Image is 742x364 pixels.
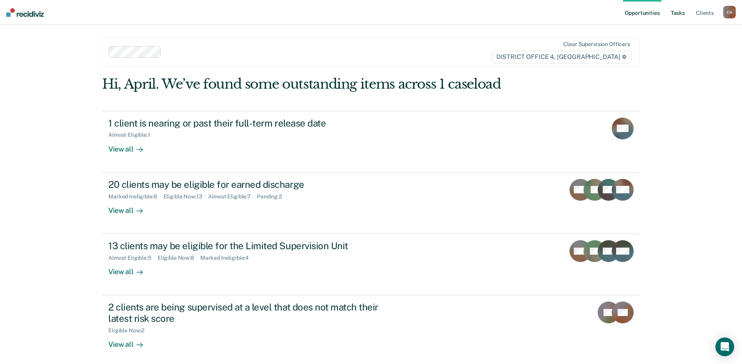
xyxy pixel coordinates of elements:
div: View all [108,138,152,153]
span: DISTRICT OFFICE 4, [GEOGRAPHIC_DATA] [491,51,632,63]
div: C A [723,6,736,18]
div: 2 clients are being supervised at a level that does not match their latest risk score [108,302,383,324]
div: Open Intercom Messenger [715,337,734,356]
a: 13 clients may be eligible for the Limited Supervision UnitAlmost Eligible:5Eligible Now:8Marked ... [102,234,640,295]
div: Marked Ineligible : 4 [200,255,255,261]
div: Almost Eligible : 7 [208,193,257,200]
div: 1 client is nearing or past their full-term release date [108,118,383,129]
div: Hi, April. We’ve found some outstanding items across 1 caseload [102,76,532,92]
div: Almost Eligible : 5 [108,255,158,261]
div: Marked Ineligible : 6 [108,193,163,200]
div: 13 clients may be eligible for the Limited Supervision Unit [108,240,383,252]
div: View all [108,261,152,277]
div: View all [108,334,152,349]
div: View all [108,200,152,215]
div: Eligible Now : 13 [163,193,208,200]
div: Almost Eligible : 1 [108,132,156,138]
div: Eligible Now : 8 [158,255,200,261]
div: Clear supervision officers [563,41,630,48]
img: Recidiviz [6,8,44,17]
div: Eligible Now : 2 [108,327,151,334]
div: 20 clients may be eligible for earned discharge [108,179,383,190]
a: 20 clients may be eligible for earned dischargeMarked Ineligible:6Eligible Now:13Almost Eligible:... [102,173,640,234]
a: 1 client is nearing or past their full-term release dateAlmost Eligible:1View all [102,111,640,173]
button: CA [723,6,736,18]
div: Pending : 2 [257,193,288,200]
